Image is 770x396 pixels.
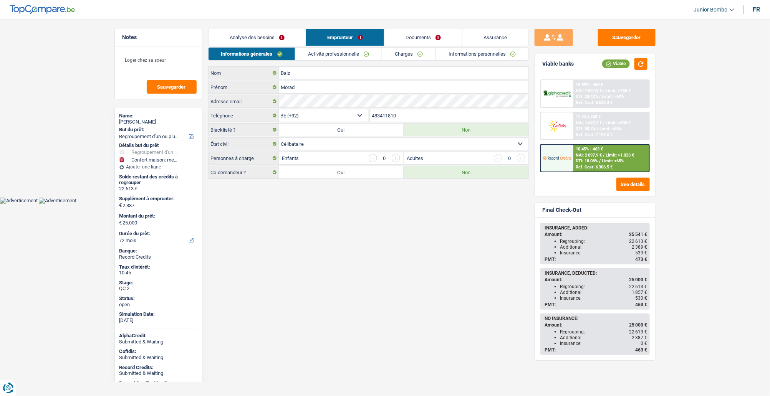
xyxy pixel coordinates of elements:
div: Record Credits Atradius: [119,380,197,386]
img: AlphaCredit [543,89,571,98]
span: 1 857 € [632,290,647,295]
div: Amount: [545,322,647,328]
a: Emprunteur [306,29,384,46]
span: 25 000 € [629,277,647,282]
span: / [597,126,598,131]
div: Ref. Cost: 6 306,5 € [576,165,613,170]
div: Regrouping: [560,284,647,289]
span: / [603,88,604,93]
img: Advertisement [39,198,76,204]
span: 463 € [636,347,647,353]
div: 10.99% | 469 € [576,82,603,87]
a: Informations générales [209,48,295,60]
div: 22.613 € [119,186,197,192]
div: NO INSURANCE: [545,316,647,321]
div: AlphaCredit: [119,333,197,339]
span: 25 541 € [629,232,647,237]
span: NAI: 2 097,9 € [576,153,602,158]
span: 2 387 € [632,335,647,340]
a: Junior Bombo [688,3,734,16]
div: QC 2 [119,285,197,292]
label: Enfants [282,156,299,161]
div: open [119,302,197,308]
img: Record Credits [543,151,571,165]
label: Personnes à charge [209,152,279,164]
a: Activité professionnelle [295,48,382,60]
span: 22 613 € [629,284,647,289]
div: Cofidis: [119,348,197,355]
div: [DATE] [119,317,197,323]
span: / [599,94,601,99]
span: 22 613 € [629,239,647,244]
label: Adresse email [209,95,279,107]
span: € [119,202,122,208]
label: État civil [209,138,279,150]
div: INSURANCE, ADDED: [545,225,647,231]
span: / [599,158,601,163]
div: Record Credits [119,254,197,260]
div: [PERSON_NAME] [119,119,197,125]
label: Oui [279,166,404,178]
div: Status: [119,295,197,302]
button: Sauvegarder [147,80,197,94]
label: Non [404,124,528,136]
div: Submitted & Waiting [119,355,197,361]
div: fr [753,6,760,13]
img: Cofidis [543,119,571,133]
a: Charges [382,48,436,60]
span: / [603,120,604,125]
span: DTI: 20.42% [576,94,598,99]
div: Insurance: [560,295,647,301]
span: 539 € [636,250,647,256]
button: Sauvegarder [598,29,656,46]
div: Submitted & Waiting [119,370,197,376]
div: 10.45 [119,270,197,276]
div: PMT: [545,347,647,353]
div: 0 [506,156,513,161]
span: 2 389 € [632,244,647,250]
a: Analyse des besoins [209,29,306,46]
div: Submitted & Waiting [119,339,197,345]
div: Insurance: [560,341,647,346]
div: Simulation Date: [119,311,197,317]
div: Viable [602,59,630,68]
div: Regrouping: [560,239,647,244]
div: 11.9% | 480 € [576,114,601,119]
h5: Notes [123,34,194,41]
div: Détails but du prêt [119,142,197,148]
div: Viable banks [543,61,574,67]
label: Oui [279,124,404,136]
div: PMT: [545,302,647,307]
span: 25 000 € [629,322,647,328]
span: Limit: <50% [599,126,622,131]
span: 473 € [636,257,647,262]
a: Documents [384,29,462,46]
label: Co-demandeur ? [209,166,279,178]
span: 463 € [636,302,647,307]
label: Blacklisté ? [209,124,279,136]
span: NAI: 1 827,9 € [576,88,602,93]
div: Ref. Cost: 7 193,6 € [576,132,613,137]
div: Regrouping: [560,329,647,335]
div: Amount: [545,277,647,282]
label: Prénom [209,81,279,93]
img: TopCompare Logo [10,5,75,14]
div: Amount: [545,232,647,237]
span: / [603,153,604,158]
div: Final Check-Out [543,207,582,213]
label: Supplément à emprunter: [119,196,196,202]
span: 0 € [641,341,647,346]
span: Limit: >800 € [606,120,631,125]
div: 10.45% | 463 € [576,147,603,152]
span: NAI: 1 647,3 € [576,120,602,125]
label: Nom [209,67,279,79]
button: See details [616,178,650,191]
div: Ajouter une ligne [119,164,197,170]
div: Name: [119,113,197,119]
span: Limit: >1.033 € [606,153,634,158]
span: Sauvegarder [157,84,186,89]
div: Additional: [560,290,647,295]
div: Additional: [560,244,647,250]
label: Téléphone [209,109,279,122]
label: Adultes [407,156,423,161]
